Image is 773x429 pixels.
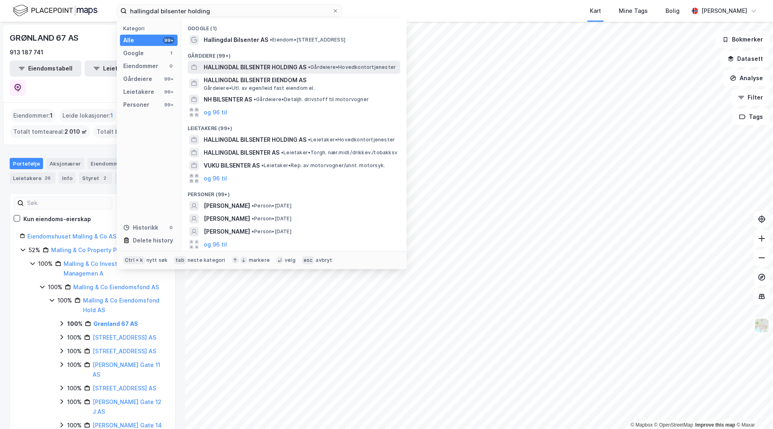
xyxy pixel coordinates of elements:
div: Gårdeiere [123,74,152,84]
a: Eiendomshuset Malling & Co AS [27,233,116,240]
div: 99+ [163,102,174,108]
span: • [252,216,254,222]
span: 1 [110,111,113,120]
span: • [252,228,254,234]
div: velg [285,257,296,263]
img: logo.f888ab2527a4732fd821a326f86c7f29.svg [13,4,97,18]
button: Analyse [723,70,770,86]
span: Gårdeiere • Utl. av egen/leid fast eiendom el. [204,85,315,91]
a: Improve this map [695,422,735,428]
span: Eiendom • [STREET_ADDRESS] [270,37,345,43]
button: Bokmerker [715,31,770,48]
a: Malling & Co Property Partners AS [51,247,146,253]
div: 2 [101,174,109,182]
div: 26 [43,174,52,182]
a: Mapbox [630,422,653,428]
span: • [270,37,272,43]
div: 100% [67,319,83,329]
button: Tags [732,109,770,125]
div: 100% [67,360,82,370]
span: Person • [DATE] [252,216,291,222]
div: Personer (99+) [181,185,407,199]
div: 100% [67,346,82,356]
div: 913 187 741 [10,48,43,57]
div: Eiendommer [123,61,158,71]
input: Søk på adresse, matrikkel, gårdeiere, leietakere eller personer [127,5,332,17]
div: 100% [67,333,82,342]
input: Søk [24,197,112,209]
div: Leietakere (99+) [181,119,407,133]
div: Kart [590,6,601,16]
a: Malling & Co Investment Managemen A [64,260,132,277]
a: Grønland 67 AS [93,320,138,327]
div: neste kategori [188,257,225,263]
button: Eiendomstabell [10,60,81,77]
span: HALLINGDAL BILSENTER EIENDOM AS [204,75,397,85]
div: Styret [79,172,112,184]
button: og 96 til [204,240,227,249]
span: Hallingdal Bilsenter AS [204,35,268,45]
a: [PERSON_NAME] Gate 11 AS [93,361,160,378]
span: HALLINGDAL BILSENTER HOLDING AS [204,135,306,145]
div: 99+ [163,76,174,82]
div: Eiendommer : [10,109,56,122]
div: Info [59,172,76,184]
div: Portefølje [10,158,43,169]
div: esc [302,256,314,264]
span: Leietaker • Rep. av motorvogner/unnt. motorsyk. [261,162,385,169]
span: Person • [DATE] [252,203,291,209]
div: Leide lokasjoner : [59,109,116,122]
div: Historikk [123,223,158,232]
span: 1 [50,111,53,120]
div: tab [174,256,186,264]
span: [PERSON_NAME] [204,214,250,224]
span: • [252,203,254,209]
button: Leietakertabell [85,60,156,77]
span: HALLINGDAL BILSENTER HOLDING AS [204,62,306,72]
span: Leietaker • Hovedkontortjenester [308,137,395,143]
div: Totalt tomteareal : [10,125,90,138]
a: Malling & Co Eiendomsfond Hold AS [83,297,159,313]
div: 100% [38,259,53,269]
button: Datasett [721,51,770,67]
a: [STREET_ADDRESS] AS [93,385,156,392]
a: [STREET_ADDRESS] AS [93,334,156,341]
a: Malling & Co Eiendomsfond AS [73,284,159,290]
div: Bolig [666,6,680,16]
span: • [308,137,310,143]
div: 99+ [163,37,174,44]
span: NH BILSENTER AS [204,95,252,104]
span: Person • [DATE] [252,228,291,235]
div: Google [123,48,144,58]
span: • [281,149,283,155]
div: Personer [123,100,149,110]
div: Kun eiendoms-eierskap [23,214,91,224]
span: VUKU BILSENTER AS [204,161,260,170]
span: [PERSON_NAME] [204,201,250,211]
div: Eiendommer [87,158,137,169]
div: Gårdeiere (99+) [181,46,407,61]
div: Aksjonærer [46,158,84,169]
div: 100% [67,397,82,407]
iframe: Chat Widget [733,390,773,429]
div: 1 [168,50,174,56]
span: Gårdeiere • Hovedkontortjenester [308,64,396,70]
div: avbryt [316,257,332,263]
div: Delete history [133,236,173,245]
div: 0 [168,224,174,231]
div: 100% [48,282,62,292]
span: [PERSON_NAME] [204,227,250,236]
button: og 96 til [204,108,227,117]
span: HALLINGDAL BILSENTER AS [204,148,279,158]
div: 0 [168,63,174,69]
div: Mine Tags [619,6,648,16]
span: • [254,96,256,102]
div: Kategori [123,25,178,31]
a: [PERSON_NAME] Gate 12 J AS [93,398,161,415]
div: Alle [123,35,134,45]
span: 2 010 ㎡ [64,127,87,137]
div: Transaksjoner [115,172,170,184]
div: Kontrollprogram for chat [733,390,773,429]
div: Leietakere [123,87,154,97]
span: • [261,162,264,168]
